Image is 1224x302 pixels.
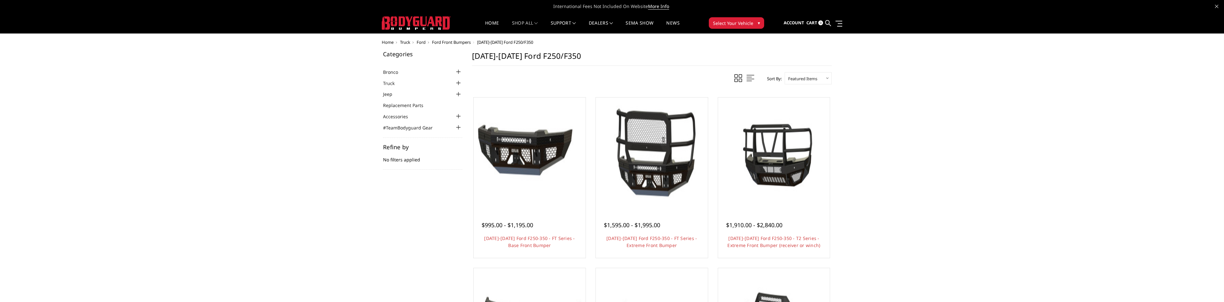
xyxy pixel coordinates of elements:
a: Cart 0 [806,14,823,32]
span: $1,910.00 - $2,840.00 [726,221,782,229]
span: Cart [806,20,817,26]
a: 2023-2025 Ford F250-350 - T2 Series - Extreme Front Bumper (receiver or winch) 2023-2025 Ford F25... [720,99,828,208]
span: ▾ [758,19,760,26]
a: Bronco [383,69,406,75]
a: 2023-2025 Ford F250-350 - FT Series - Extreme Front Bumper 2023-2025 Ford F250-350 - FT Series - ... [597,99,706,208]
button: Select Your Vehicle [709,17,764,29]
a: Jeep [383,91,400,97]
a: Support [551,21,576,33]
span: Select Your Vehicle [713,20,753,27]
a: News [666,21,679,33]
h1: [DATE]-[DATE] Ford F250/F350 [472,51,832,66]
span: $1,595.00 - $1,995.00 [604,221,660,229]
a: Ford [417,39,426,45]
a: [DATE]-[DATE] Ford F250-350 - FT Series - Base Front Bumper [484,235,575,248]
a: More Info [648,3,669,10]
a: shop all [512,21,538,33]
a: Truck [400,39,410,45]
img: BODYGUARD BUMPERS [382,16,451,30]
img: 2023-2025 Ford F250-350 - FT Series - Base Front Bumper [475,99,584,208]
a: Home [485,21,499,33]
span: 0 [818,20,823,25]
span: [DATE]-[DATE] Ford F250/F350 [477,39,533,45]
h5: Categories [383,51,462,57]
a: Replacement Parts [383,102,431,109]
span: Account [784,20,804,26]
a: [DATE]-[DATE] Ford F250-350 - T2 Series - Extreme Front Bumper (receiver or winch) [727,235,820,248]
a: Dealers [589,21,613,33]
a: Accessories [383,113,416,120]
a: #TeamBodyguard Gear [383,124,441,131]
a: SEMA Show [626,21,653,33]
a: Home [382,39,394,45]
a: Truck [383,80,403,87]
label: Sort By: [764,74,782,83]
span: $995.00 - $1,195.00 [482,221,533,229]
div: No filters applied [383,144,462,170]
a: Ford Front Bumpers [432,39,471,45]
h5: Refine by [383,144,462,150]
a: Account [784,14,804,32]
a: [DATE]-[DATE] Ford F250-350 - FT Series - Extreme Front Bumper [606,235,697,248]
